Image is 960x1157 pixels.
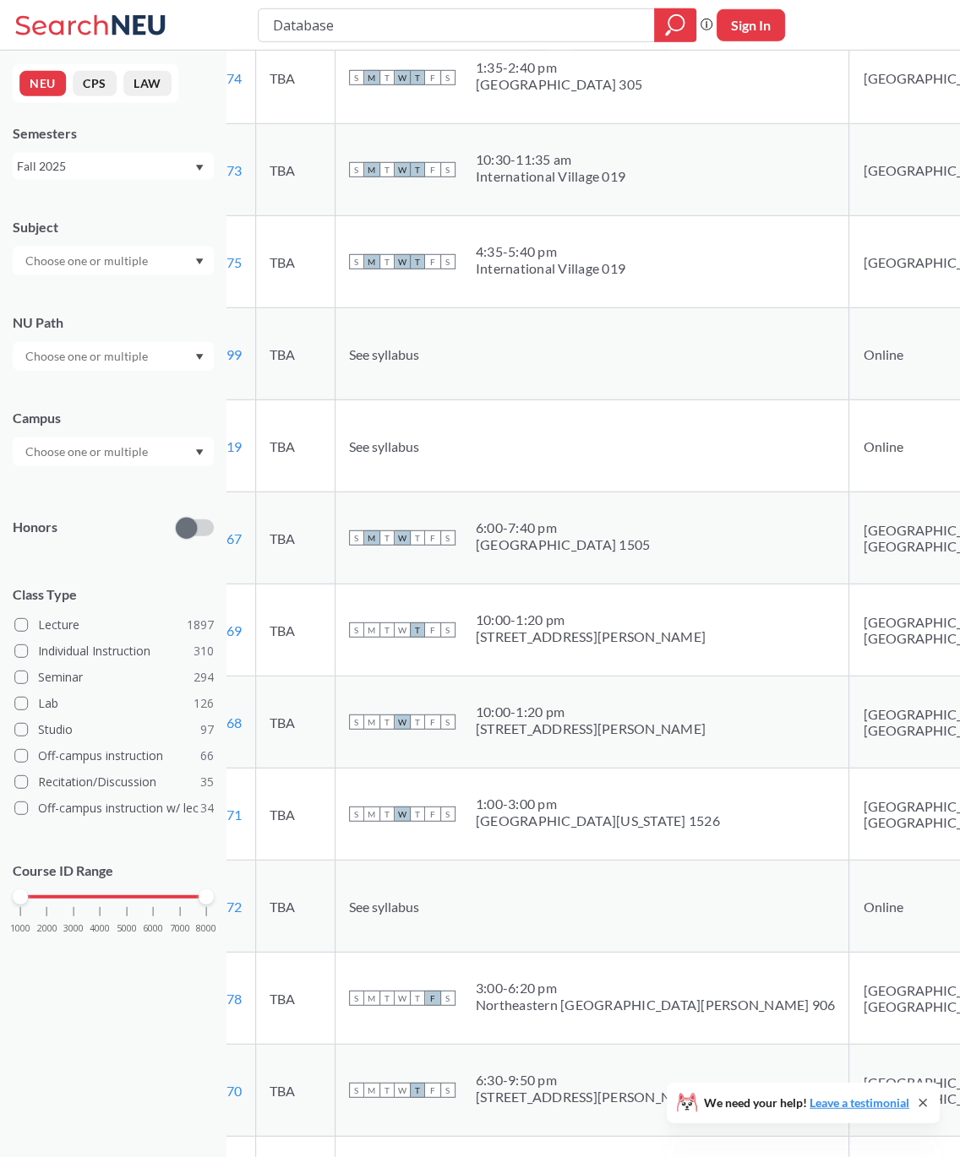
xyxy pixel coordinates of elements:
span: S [349,1083,364,1098]
td: TBA [255,124,335,216]
div: [GEOGRAPHIC_DATA][US_STATE] 1526 [476,812,720,829]
span: T [379,622,395,638]
span: 4000 [90,924,110,933]
span: S [440,807,455,822]
span: T [379,714,395,730]
div: [GEOGRAPHIC_DATA] 305 [476,76,642,93]
span: W [395,1083,410,1098]
td: TBA [255,216,335,308]
button: Sign In [717,9,785,41]
a: 18575 [204,254,242,270]
svg: Dropdown arrow [195,354,204,361]
span: See syllabus [349,899,419,915]
span: S [349,162,364,177]
div: 10:00 - 1:20 pm [476,703,706,720]
span: F [425,622,440,638]
div: Subject [13,218,214,236]
span: F [425,807,440,822]
div: 4:35 - 5:40 pm [476,243,625,260]
td: TBA [255,1045,335,1137]
div: Dropdown arrow [13,342,214,371]
span: S [440,622,455,638]
p: Honors [13,518,57,537]
td: TBA [255,676,335,769]
div: 10:30 - 11:35 am [476,151,625,168]
div: [STREET_ADDRESS][PERSON_NAME] [476,1089,706,1105]
span: F [425,162,440,177]
span: F [425,991,440,1006]
a: 18578 [204,991,242,1007]
a: 18571 [204,807,242,823]
span: T [410,70,425,85]
span: See syllabus [349,438,419,454]
label: Seminar [14,666,214,688]
span: T [379,162,395,177]
div: [STREET_ADDRESS][PERSON_NAME] [476,720,706,737]
span: M [364,1083,379,1098]
svg: magnifying glass [665,14,685,37]
div: NU Path [13,313,214,332]
span: S [440,1083,455,1098]
span: S [440,530,455,546]
div: 10:00 - 1:20 pm [476,611,706,628]
span: W [395,991,410,1006]
span: T [410,530,425,546]
span: W [395,807,410,822]
button: NEU [19,71,66,96]
div: Northeastern [GEOGRAPHIC_DATA][PERSON_NAME] 906 [476,997,836,1013]
span: T [379,807,395,822]
svg: Dropdown arrow [195,165,204,171]
span: T [379,1083,395,1098]
div: [STREET_ADDRESS][PERSON_NAME] [476,628,706,645]
span: S [349,807,364,822]
span: 294 [194,668,214,687]
td: TBA [255,492,335,584]
td: TBA [255,861,335,953]
span: M [364,162,379,177]
span: T [410,622,425,638]
span: S [349,70,364,85]
span: Class Type [13,585,214,604]
td: TBA [255,769,335,861]
span: T [379,530,395,546]
a: 18568 [204,714,242,731]
span: W [395,254,410,269]
div: International Village 019 [476,168,625,185]
span: T [410,991,425,1006]
span: W [395,70,410,85]
span: 1897 [187,616,214,634]
span: See syllabus [349,346,419,362]
span: S [349,714,364,730]
a: 18573 [204,162,242,178]
span: S [440,70,455,85]
button: LAW [123,71,172,96]
a: 18569 [204,622,242,638]
input: Choose one or multiple [17,251,159,271]
span: W [395,530,410,546]
span: M [364,622,379,638]
div: 6:00 - 7:40 pm [476,519,651,536]
span: F [425,254,440,269]
span: 35 [200,773,214,791]
a: 18570 [204,1083,242,1099]
span: 126 [194,694,214,713]
span: S [440,714,455,730]
span: T [379,70,395,85]
span: F [425,530,440,546]
svg: Dropdown arrow [195,258,204,265]
span: 2000 [36,924,57,933]
span: S [349,991,364,1006]
a: 18572 [204,899,242,915]
span: 8000 [196,924,216,933]
span: 66 [200,747,214,765]
div: Semesters [13,124,214,143]
div: International Village 019 [476,260,625,277]
span: S [349,254,364,269]
span: 97 [200,720,214,739]
span: M [364,530,379,546]
span: W [395,162,410,177]
div: 6:30 - 9:50 pm [476,1072,706,1089]
span: S [440,254,455,269]
span: T [410,162,425,177]
span: T [410,714,425,730]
